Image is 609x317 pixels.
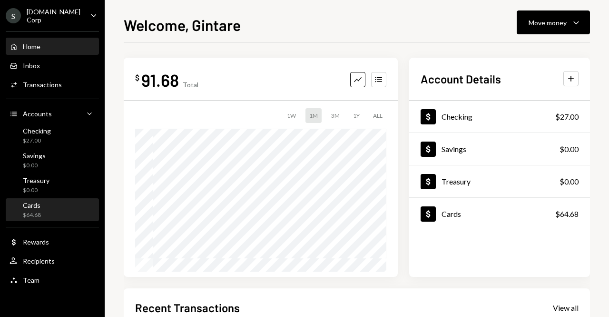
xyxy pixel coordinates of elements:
h1: Welcome, Gintare [124,15,241,34]
a: Home [6,38,99,55]
div: Total [183,81,198,89]
div: Cards [442,209,461,218]
div: S [6,8,21,23]
div: 1W [283,108,300,123]
a: View all [553,302,579,313]
a: Savings$0.00 [6,149,99,172]
a: Rewards [6,233,99,250]
div: Accounts [23,110,52,118]
a: Checking$27.00 [6,124,99,147]
div: ALL [369,108,386,123]
div: Rewards [23,238,49,246]
div: Recipients [23,257,55,265]
div: 1M [305,108,322,123]
div: Team [23,276,39,284]
div: [DOMAIN_NAME] Corp [27,8,83,24]
div: Transactions [23,81,62,89]
div: $0.00 [23,186,49,194]
div: $0.00 [560,143,579,155]
a: Savings$0.00 [409,133,590,165]
div: 1Y [349,108,363,123]
div: Treasury [23,176,49,184]
div: Home [23,42,40,51]
a: Treasury$0.00 [409,165,590,197]
div: $0.00 [23,162,46,170]
div: Treasury [442,177,471,186]
div: $27.00 [23,137,51,145]
h2: Recent Transactions [135,300,240,316]
h2: Account Details [421,71,501,87]
a: Treasury$0.00 [6,174,99,196]
a: Transactions [6,76,99,93]
a: Cards$64.68 [409,198,590,230]
div: $27.00 [555,111,579,123]
div: $64.68 [23,211,41,219]
div: Checking [23,127,51,135]
div: Inbox [23,61,40,70]
a: Recipients [6,252,99,269]
div: 91.68 [141,69,179,91]
div: 3M [327,108,344,123]
div: Savings [23,152,46,160]
div: Cards [23,201,41,209]
a: Cards$64.68 [6,198,99,221]
a: Team [6,271,99,288]
a: Inbox [6,57,99,74]
div: View all [553,303,579,313]
div: Savings [442,144,466,153]
a: Checking$27.00 [409,101,590,133]
div: Move money [529,18,567,28]
div: $64.68 [555,208,579,220]
div: $ [135,73,139,82]
a: Accounts [6,105,99,122]
button: Move money [517,10,590,34]
div: Checking [442,112,472,121]
div: $0.00 [560,176,579,187]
